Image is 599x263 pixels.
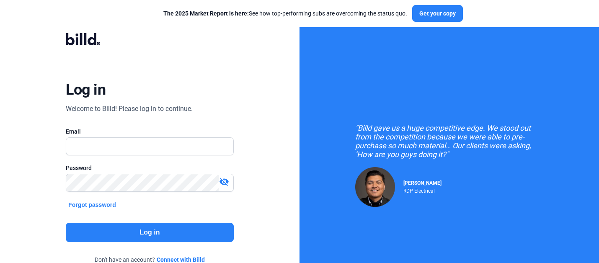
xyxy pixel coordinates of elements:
div: Welcome to Billd! Please log in to continue. [66,104,193,114]
span: [PERSON_NAME] [403,180,442,186]
span: The 2025 Market Report is here: [163,10,249,17]
div: Log in [66,80,106,99]
div: RDP Electrical [403,186,442,194]
div: Password [66,164,233,172]
button: Get your copy [412,5,463,22]
img: Raul Pacheco [355,167,395,207]
div: See how top-performing subs are overcoming the status quo. [163,9,407,18]
div: Email [66,127,233,136]
div: "Billd gave us a huge competitive edge. We stood out from the competition because we were able to... [355,124,544,159]
button: Forgot password [66,200,119,209]
mat-icon: visibility_off [219,177,229,187]
button: Log in [66,223,233,242]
